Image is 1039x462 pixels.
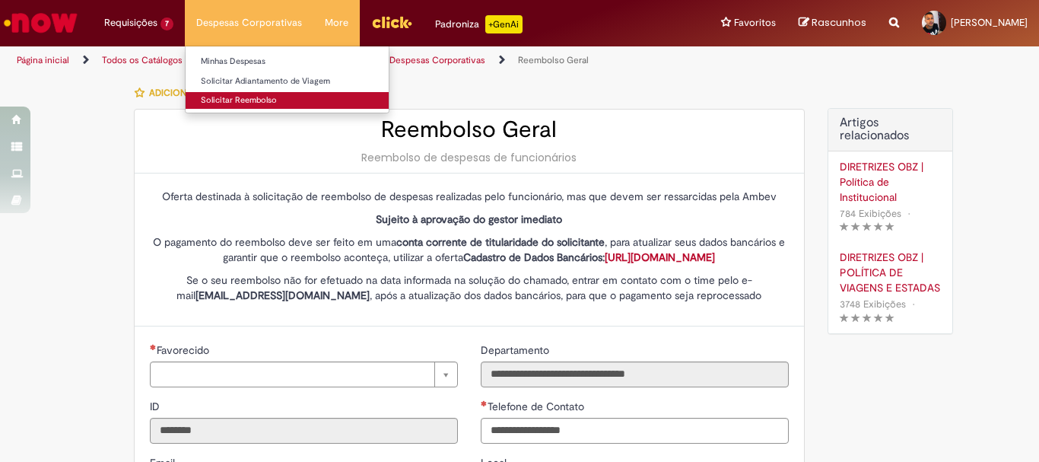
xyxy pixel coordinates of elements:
[840,116,941,143] h3: Artigos relacionados
[904,203,913,224] span: •
[371,11,412,33] img: click_logo_yellow_360x200.png
[435,15,523,33] div: Padroniza
[799,16,866,30] a: Rascunhos
[518,54,589,66] a: Reembolso Geral
[186,53,389,70] a: Minhas Despesas
[485,15,523,33] p: +GenAi
[102,54,183,66] a: Todos os Catálogos
[840,207,901,220] span: 784 Exibições
[160,18,173,30] span: 7
[376,212,562,226] strong: Sujeito à aprovação do gestor imediato
[150,234,789,265] p: O pagamento do reembolso deve ser feito em uma , para atualizar seus dados bancários e garantir q...
[134,77,267,109] button: Adicionar a Favoritos
[840,250,941,295] a: DIRETRIZES OBZ | POLÍTICA DE VIAGENS E ESTADAS
[325,15,348,30] span: More
[909,294,918,314] span: •
[196,15,302,30] span: Despesas Corporativas
[195,288,370,302] strong: [EMAIL_ADDRESS][DOMAIN_NAME]
[488,400,587,413] span: Telefone de Contato
[481,343,552,357] span: Somente leitura - Departamento
[104,15,157,30] span: Requisições
[150,117,789,142] h2: Reembolso Geral
[186,73,389,90] a: Solicitar Adiantamento de Viagem
[150,150,789,165] div: Reembolso de despesas de funcionários
[481,400,488,406] span: Obrigatório Preenchido
[481,362,789,387] input: Departamento
[150,344,157,350] span: Necessários
[17,54,69,66] a: Página inicial
[481,418,789,444] input: Telefone de Contato
[840,159,941,205] a: DIRETRIZES OBZ | Política de Institucional
[149,87,259,99] span: Adicionar a Favoritos
[11,46,682,75] ul: Trilhas de página
[2,8,80,38] img: ServiceNow
[389,54,485,66] a: Despesas Corporativas
[840,298,906,311] span: 3748 Exibições
[734,15,776,30] span: Favoritos
[481,343,552,358] label: Somente leitura - Departamento
[812,15,866,30] span: Rascunhos
[605,250,715,264] a: [URL][DOMAIN_NAME]
[150,189,789,204] p: Oferta destinada à solicitação de reembolso de despesas realizadas pelo funcionário, mas que deve...
[951,16,1028,29] span: [PERSON_NAME]
[150,272,789,303] p: Se o seu reembolso não for efetuado na data informada na solução do chamado, entrar em contato co...
[150,418,458,444] input: ID
[157,343,212,357] span: Necessários - Favorecido
[150,400,163,413] span: Somente leitura - ID
[463,250,715,264] strong: Cadastro de Dados Bancários:
[186,92,389,109] a: Solicitar Reembolso
[396,235,605,249] strong: conta corrente de titularidade do solicitante
[185,46,389,113] ul: Despesas Corporativas
[150,399,163,414] label: Somente leitura - ID
[150,362,458,387] a: Limpar campo Favorecido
